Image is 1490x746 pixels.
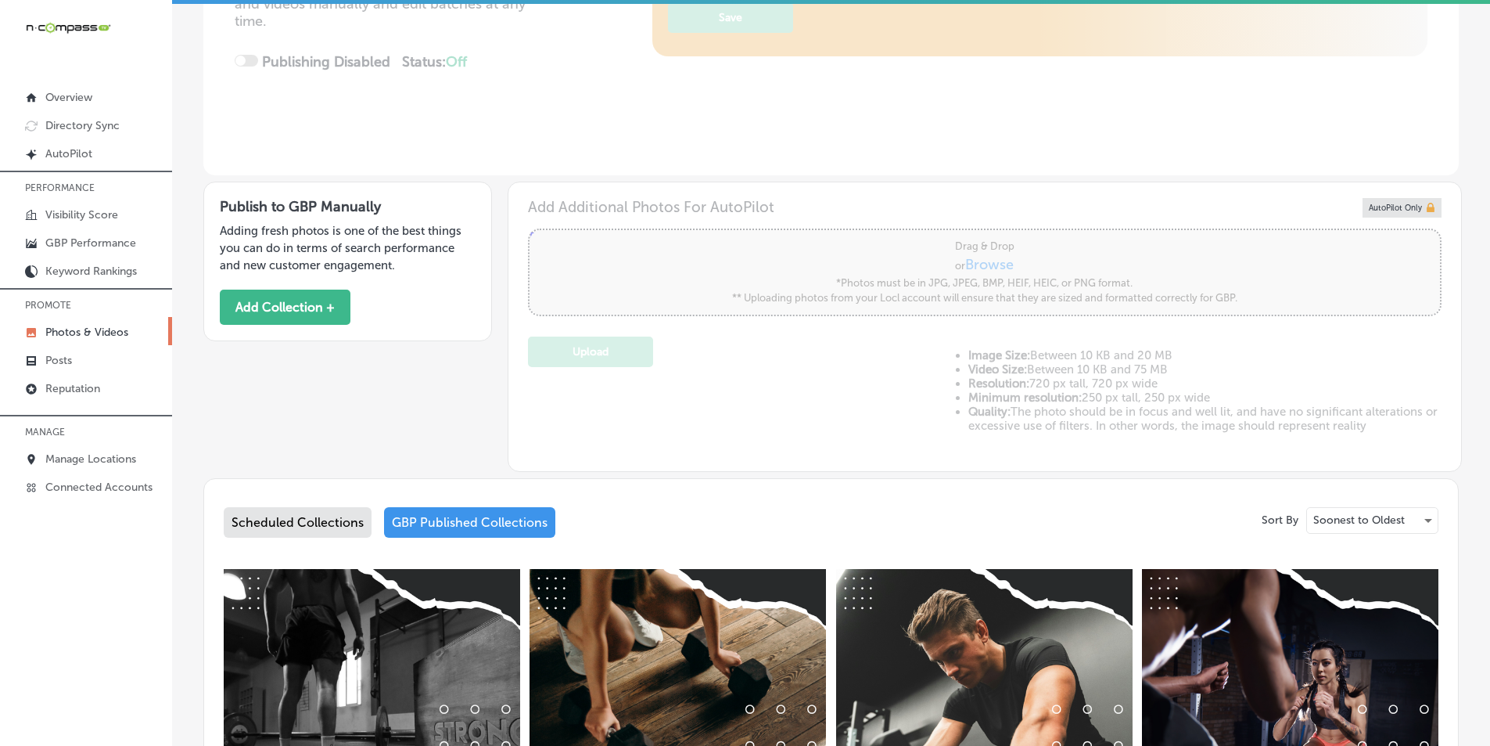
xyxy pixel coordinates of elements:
p: Directory Sync [45,119,120,132]
p: Photos & Videos [45,326,128,339]
p: Posts [45,354,72,367]
p: Reputation [45,382,100,395]
h3: Publish to GBP Manually [220,198,476,215]
p: GBP Performance [45,236,136,250]
p: Keyword Rankings [45,265,137,278]
div: Soonest to Oldest [1307,508,1438,533]
div: Scheduled Collections [224,507,372,538]
p: Connected Accounts [45,481,153,494]
p: Overview [45,91,92,104]
p: Manage Locations [45,452,136,466]
p: Adding fresh photos is one of the best things you can do in terms of search performance and new c... [220,222,476,274]
p: Sort By [1262,514,1298,527]
div: GBP Published Collections [384,507,555,538]
p: Soonest to Oldest [1313,513,1405,528]
p: AutoPilot [45,147,92,160]
img: 660ab0bf-5cc7-4cb8-ba1c-48b5ae0f18e60NCTV_CLogo_TV_Black_-500x88.png [25,20,111,35]
p: Visibility Score [45,208,118,222]
button: Add Collection + [220,290,350,325]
